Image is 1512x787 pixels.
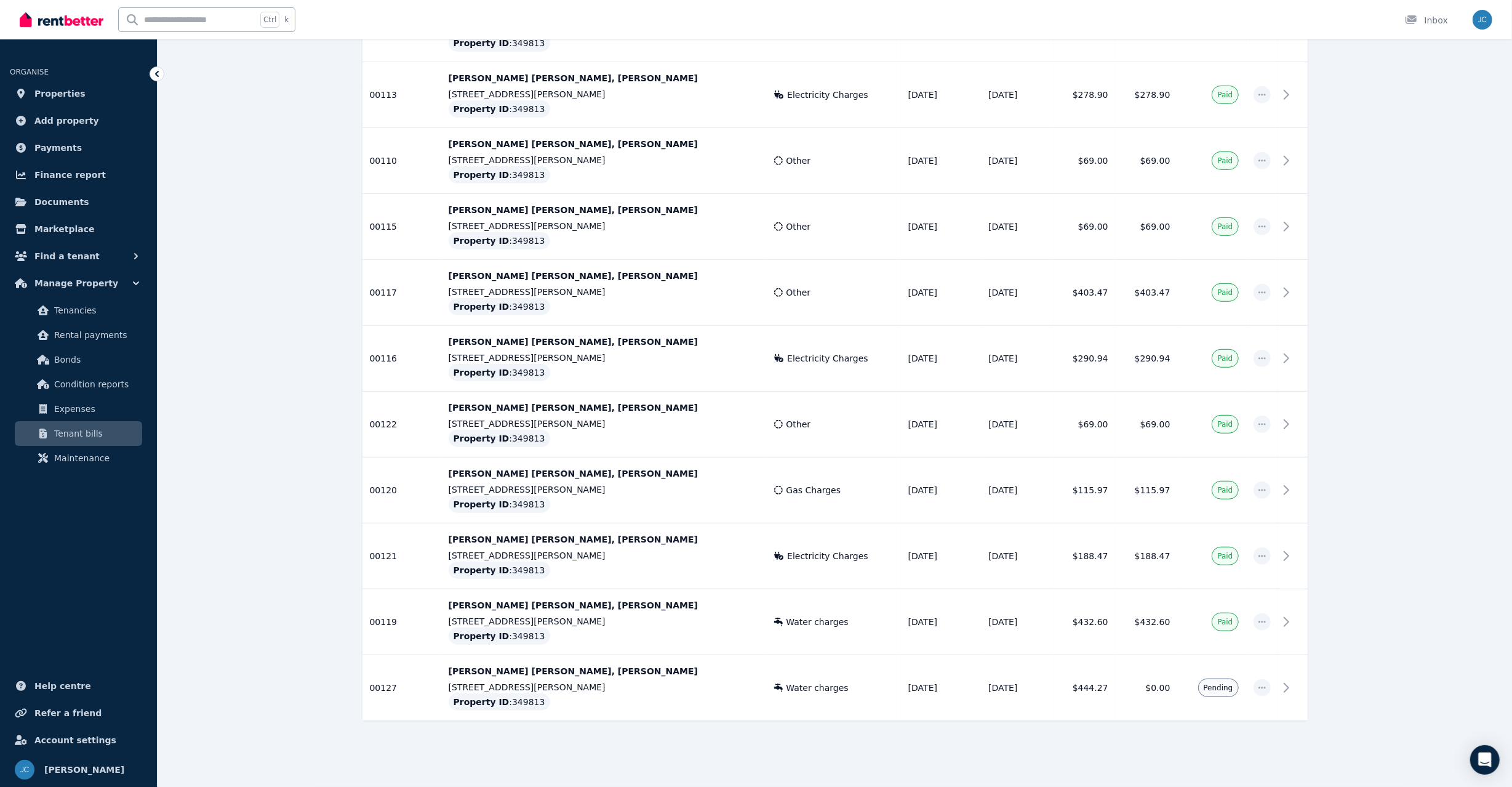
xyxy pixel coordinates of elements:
p: [STREET_ADDRESS][PERSON_NAME] [449,352,759,364]
p: [PERSON_NAME] [PERSON_NAME], [PERSON_NAME] [449,533,759,546]
td: $278.90 [1054,62,1116,128]
span: Water charges [786,616,849,628]
img: RentBetter [20,10,103,29]
a: Finance report [10,163,147,187]
td: $69.00 [1116,392,1178,458]
td: $432.60 [1054,589,1116,655]
span: 00116 [370,353,398,363]
p: [STREET_ADDRESS][PERSON_NAME] [449,549,759,562]
p: [STREET_ADDRESS][PERSON_NAME] [449,286,759,298]
span: Property ID [454,37,510,49]
span: Account settings [34,733,116,748]
span: [PERSON_NAME] [44,762,124,777]
span: Tenant bills [54,426,137,441]
td: $278.90 [1116,62,1178,128]
td: [DATE] [981,523,1054,589]
td: [DATE] [981,392,1054,458]
a: Bonds [15,347,142,372]
span: Electricity Charges [787,550,868,562]
p: [STREET_ADDRESS][PERSON_NAME] [449,220,759,232]
td: $0.00 [1116,655,1178,721]
div: : 349813 [449,232,550,249]
span: Paid [1217,90,1233,100]
td: [DATE] [901,326,981,392]
div: : 349813 [449,693,550,711]
span: Refer a friend [34,706,102,720]
span: Properties [34,86,86,101]
a: Documents [10,190,147,214]
span: Property ID [454,564,510,576]
td: [DATE] [901,194,981,260]
span: Property ID [454,301,510,313]
p: [STREET_ADDRESS][PERSON_NAME] [449,418,759,430]
td: [DATE] [981,260,1054,326]
a: Maintenance [15,446,142,470]
span: Other [786,155,811,167]
a: Add property [10,108,147,133]
p: [PERSON_NAME] [PERSON_NAME], [PERSON_NAME] [449,270,759,282]
td: [DATE] [901,260,981,326]
td: $115.97 [1116,458,1178,523]
span: Help centre [34,679,91,693]
span: Paid [1217,288,1233,297]
a: Payments [10,135,147,160]
div: : 349813 [449,100,550,118]
span: Condition reports [54,377,137,392]
span: Tenancies [54,303,137,318]
td: $69.00 [1054,128,1116,194]
a: Condition reports [15,372,142,397]
span: 00117 [370,288,398,297]
span: Paid [1217,419,1233,429]
a: Tenancies [15,298,142,323]
span: Paid [1217,353,1233,363]
td: $444.27 [1054,655,1116,721]
td: $432.60 [1116,589,1178,655]
p: [PERSON_NAME] [PERSON_NAME], [PERSON_NAME] [449,599,759,611]
td: $69.00 [1054,194,1116,260]
span: Property ID [454,630,510,642]
span: 00121 [370,551,398,561]
td: [DATE] [981,655,1054,721]
span: Property ID [454,498,510,511]
span: Property ID [454,103,510,115]
td: [DATE] [901,523,981,589]
div: : 349813 [449,430,550,447]
span: Paid [1217,485,1233,495]
span: Paid [1217,222,1233,232]
img: Jenny Chen [15,760,34,780]
span: 00120 [370,485,398,495]
div: : 349813 [449,298,550,315]
span: Electricity Charges [787,352,868,365]
p: [PERSON_NAME] [PERSON_NAME], [PERSON_NAME] [449,204,759,216]
button: Manage Property [10,271,147,296]
td: $69.00 [1054,392,1116,458]
td: $69.00 [1116,194,1178,260]
button: Find a tenant [10,244,147,268]
td: $115.97 [1054,458,1116,523]
td: $403.47 [1054,260,1116,326]
span: 00115 [370,222,398,232]
div: : 349813 [449,562,550,579]
p: [PERSON_NAME] [PERSON_NAME], [PERSON_NAME] [449,402,759,414]
td: [DATE] [901,62,981,128]
a: Expenses [15,397,142,421]
p: [PERSON_NAME] [PERSON_NAME], [PERSON_NAME] [449,138,759,150]
p: [STREET_ADDRESS][PERSON_NAME] [449,88,759,100]
span: Maintenance [54,451,137,466]
span: Property ID [454,432,510,445]
td: [DATE] [901,392,981,458]
td: [DATE] [981,326,1054,392]
a: Help centre [10,674,147,698]
td: $290.94 [1116,326,1178,392]
a: Account settings [10,728,147,753]
span: Bonds [54,352,137,367]
span: Other [786,418,811,430]
span: Rental payments [54,328,137,342]
span: Documents [34,195,89,209]
div: Inbox [1405,14,1448,26]
span: Paid [1217,156,1233,166]
span: Expenses [54,402,137,416]
span: Marketplace [34,222,94,236]
span: Add property [34,113,99,128]
a: Rental payments [15,323,142,347]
